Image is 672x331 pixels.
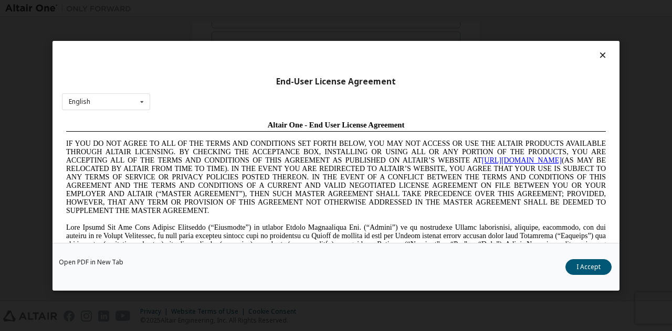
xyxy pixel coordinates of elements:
[565,259,612,274] button: I Accept
[206,4,343,13] span: Altair One - End User License Agreement
[59,259,123,265] a: Open PDF in New Tab
[4,23,544,98] span: IF YOU DO NOT AGREE TO ALL OF THE TERMS AND CONDITIONS SET FORTH BELOW, YOU MAY NOT ACCESS OR USE...
[420,40,500,48] a: [URL][DOMAIN_NAME]
[62,76,610,87] div: End-User License Agreement
[4,107,544,182] span: Lore Ipsumd Sit Ame Cons Adipisc Elitseddo (“Eiusmodte”) in utlabor Etdolo Magnaaliqua Eni. (“Adm...
[69,99,90,105] div: English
